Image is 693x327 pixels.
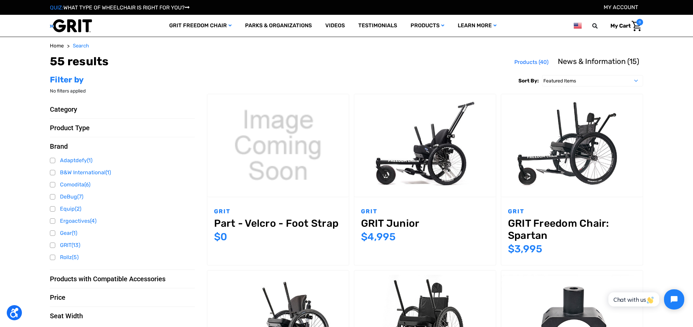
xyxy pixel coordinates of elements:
img: Image coming soon [207,94,349,197]
a: Part - Velcro - Foot Strap,$0.00 [214,217,342,229]
a: QUIZ:WHAT TYPE OF WHEELCHAIR IS RIGHT FOR YOU? [50,4,189,11]
span: My Cart [610,23,631,29]
a: GRIT Junior,$4,995.00 [361,217,489,229]
span: (5) [72,254,79,260]
a: Equip(2) [50,204,195,214]
span: 0 [636,19,643,26]
img: GRIT Junior: GRIT Freedom Chair all terrain wheelchair engineered specifically for kids [354,98,496,192]
a: GRIT Freedom Chair: Spartan,$3,995.00 [501,94,643,197]
a: Rollz(5) [50,252,195,262]
p: GRIT [214,207,342,216]
span: Home [50,43,64,49]
a: Learn More [451,15,503,37]
span: Category [50,105,77,113]
a: GRIT Freedom Chair [162,15,238,37]
h2: Filter by [50,75,195,85]
button: Seat Width [50,312,195,320]
button: Brand [50,142,195,150]
a: Search [73,42,89,50]
button: Price [50,293,195,301]
span: Products (40) [514,59,548,65]
span: (1) [87,157,92,163]
span: (7) [77,193,83,200]
span: Search [73,43,89,49]
img: Cart [632,21,641,31]
h1: 55 results [50,55,109,69]
span: $3,995 [508,243,542,255]
span: (2) [75,206,81,212]
span: (4) [90,218,96,224]
p: GRIT [508,207,636,216]
span: News & Information (15) [558,57,639,66]
span: Product Type [50,124,90,132]
iframe: Tidio Chat [601,284,690,315]
button: Products with Compatible Accessories [50,275,195,283]
span: Seat Width [50,312,83,320]
span: Products with Compatible Accessories [50,275,165,283]
a: Adaptdefy(1) [50,155,195,166]
img: GRIT All-Terrain Wheelchair and Mobility Equipment [50,19,92,33]
label: Sort By: [518,75,539,86]
span: (1) [72,230,77,236]
a: Products [404,15,451,37]
nav: Breadcrumb [50,42,643,50]
p: No filters applied [50,87,195,95]
p: GRIT [361,207,489,216]
span: (13) [71,242,80,248]
a: Cart with 0 items [605,19,643,33]
a: GRIT(13) [50,240,195,250]
span: Price [50,293,65,301]
a: Comodita(6) [50,180,195,190]
img: us.png [574,22,582,30]
a: Ergoactives(4) [50,216,195,226]
a: Parks & Organizations [238,15,319,37]
button: Category [50,105,195,113]
a: Videos [319,15,352,37]
a: Gear(1) [50,228,195,238]
a: DeBug(7) [50,192,195,202]
a: Home [50,42,64,50]
a: B&W International(1) [50,168,195,178]
a: Testimonials [352,15,404,37]
img: GRIT Freedom Chair: Spartan [501,98,643,192]
a: GRIT Junior,$4,995.00 [354,94,496,197]
button: Product Type [50,124,195,132]
input: Search [595,19,605,33]
span: QUIZ: [50,4,63,11]
span: $4,995 [361,231,396,243]
a: Part - Velcro - Foot Strap,$0.00 [207,94,349,197]
a: Account [604,4,638,10]
span: (1) [106,169,111,176]
span: Brand [50,142,68,150]
span: $0 [214,231,227,243]
span: (6) [84,181,90,188]
a: GRIT Freedom Chair: Spartan,$3,995.00 [508,217,636,242]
